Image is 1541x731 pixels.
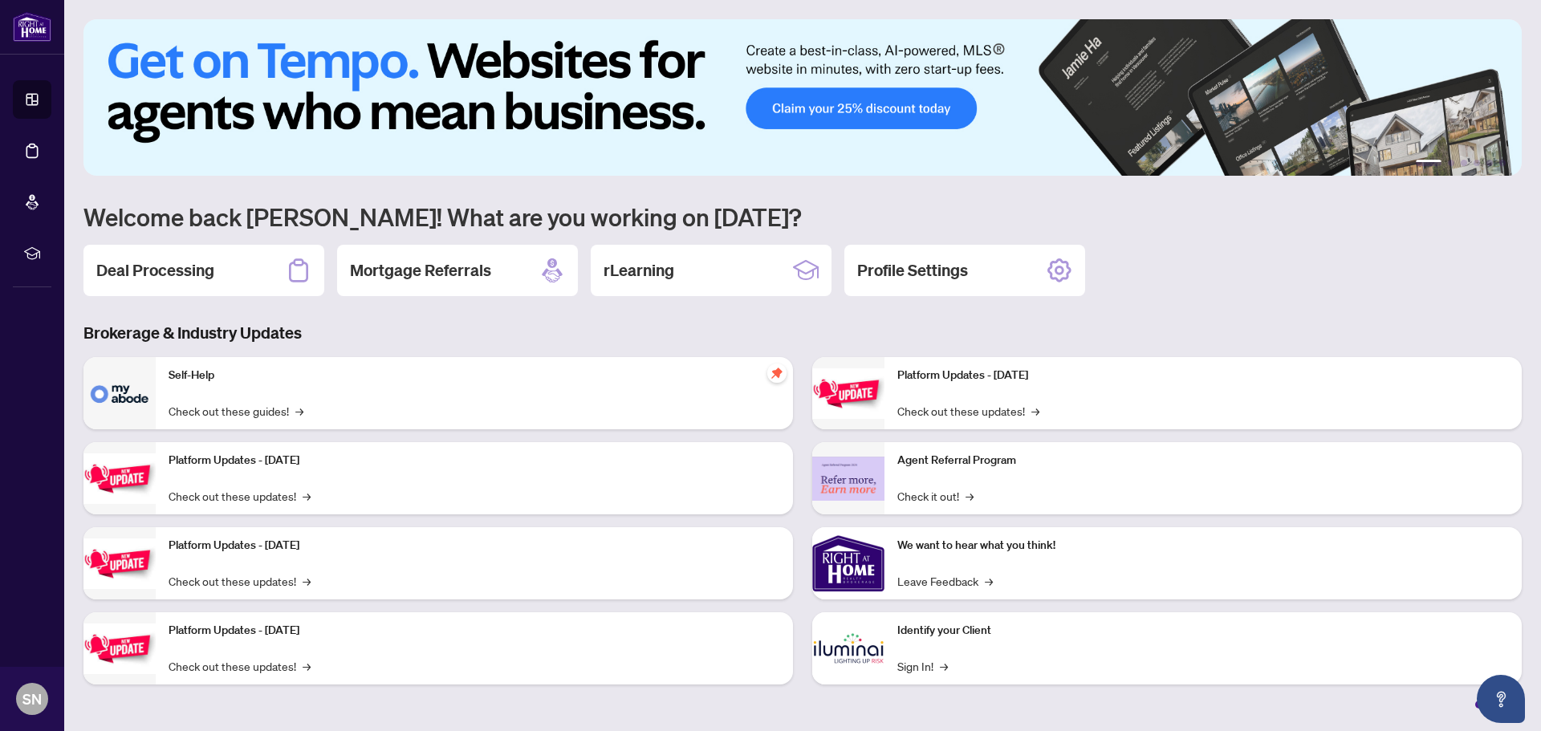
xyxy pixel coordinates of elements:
[83,538,156,589] img: Platform Updates - July 21, 2025
[1448,160,1454,166] button: 2
[812,612,884,684] img: Identify your Client
[985,572,993,590] span: →
[1416,160,1441,166] button: 1
[13,12,51,42] img: logo
[897,487,974,505] a: Check it out!→
[857,259,968,282] h2: Profile Settings
[604,259,674,282] h2: rLearning
[812,368,884,419] img: Platform Updates - June 23, 2025
[295,402,303,420] span: →
[897,402,1039,420] a: Check out these updates!→
[169,487,311,505] a: Check out these updates!→
[897,622,1509,640] p: Identify your Client
[83,623,156,674] img: Platform Updates - July 8, 2025
[83,322,1522,344] h3: Brokerage & Industry Updates
[767,363,787,383] span: pushpin
[22,688,42,710] span: SN
[83,19,1522,176] img: Slide 0
[897,572,993,590] a: Leave Feedback→
[169,572,311,590] a: Check out these updates!→
[303,572,311,590] span: →
[897,657,948,675] a: Sign In!→
[1486,160,1493,166] button: 5
[169,452,780,469] p: Platform Updates - [DATE]
[350,259,491,282] h2: Mortgage Referrals
[169,402,303,420] a: Check out these guides!→
[83,453,156,504] img: Platform Updates - September 16, 2025
[96,259,214,282] h2: Deal Processing
[169,367,780,384] p: Self-Help
[169,657,311,675] a: Check out these updates!→
[83,357,156,429] img: Self-Help
[966,487,974,505] span: →
[1477,675,1525,723] button: Open asap
[1474,160,1480,166] button: 4
[1461,160,1467,166] button: 3
[1031,402,1039,420] span: →
[169,537,780,554] p: Platform Updates - [DATE]
[83,201,1522,232] h1: Welcome back [PERSON_NAME]! What are you working on [DATE]?
[303,487,311,505] span: →
[1499,160,1506,166] button: 6
[897,367,1509,384] p: Platform Updates - [DATE]
[169,622,780,640] p: Platform Updates - [DATE]
[940,657,948,675] span: →
[897,537,1509,554] p: We want to hear what you think!
[812,457,884,501] img: Agent Referral Program
[303,657,311,675] span: →
[812,527,884,599] img: We want to hear what you think!
[897,452,1509,469] p: Agent Referral Program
